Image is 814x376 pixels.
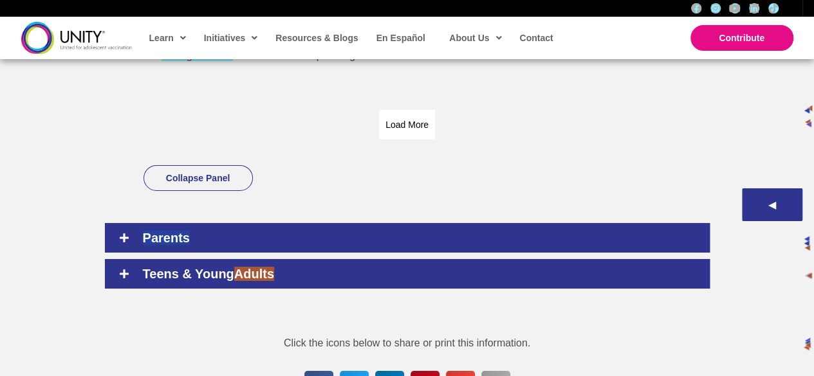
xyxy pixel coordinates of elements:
span: Contribute [719,33,764,43]
a: Contribute [690,25,793,51]
span: About Us [449,28,501,48]
span: Learn [149,28,186,48]
a: YouTube [730,3,740,13]
span: Initiatives [204,28,258,48]
a: Instagram [710,3,721,13]
a: Resources & Blogs [269,23,363,53]
a: Facebook [691,3,701,13]
a: Contact [513,23,558,53]
button: ◀ [742,188,802,222]
p: Click the icons below to share or print this information. [92,334,723,353]
img: unity-logo-dark [21,22,132,53]
a: En Español [370,23,430,53]
h4: Teens & Young [130,266,696,282]
a: TikTok [768,3,779,13]
span: En Español [376,33,425,43]
span: Contact [519,33,553,43]
a: About Us [443,23,506,53]
span: Resources & Blogs [275,33,358,43]
a: LinkedIn [749,3,759,13]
